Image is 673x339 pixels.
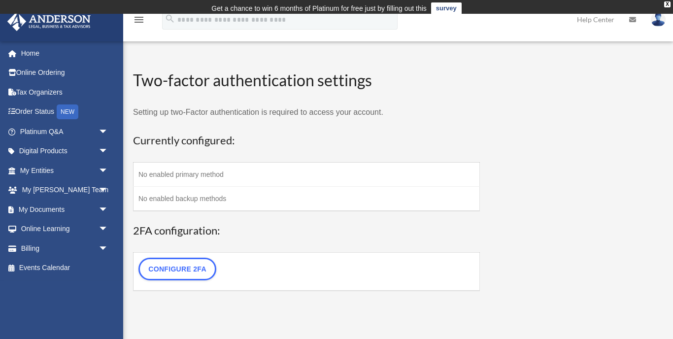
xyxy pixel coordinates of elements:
a: Home [7,43,123,63]
div: NEW [57,104,78,119]
h3: 2FA configuration: [133,223,480,238]
a: Online Learningarrow_drop_down [7,219,123,239]
span: arrow_drop_down [99,161,118,181]
a: Billingarrow_drop_down [7,238,123,258]
a: menu [133,17,145,26]
a: My Entitiesarrow_drop_down [7,161,123,180]
h3: Currently configured: [133,133,480,148]
span: arrow_drop_down [99,200,118,220]
span: arrow_drop_down [99,180,118,201]
a: Configure 2FA [138,258,216,280]
td: No enabled primary method [134,163,480,187]
a: Platinum Q&Aarrow_drop_down [7,122,123,141]
div: close [664,1,671,7]
span: arrow_drop_down [99,238,118,259]
a: survey [431,2,462,14]
a: Events Calendar [7,258,123,278]
i: search [165,13,175,24]
img: User Pic [651,12,666,27]
img: Anderson Advisors Platinum Portal [4,12,94,31]
a: Tax Organizers [7,82,123,102]
span: arrow_drop_down [99,141,118,162]
h2: Two-factor authentication settings [133,69,480,92]
p: Setting up two-Factor authentication is required to access your account. [133,105,480,119]
div: Get a chance to win 6 months of Platinum for free just by filling out this [211,2,427,14]
td: No enabled backup methods [134,187,480,211]
a: Digital Productsarrow_drop_down [7,141,123,161]
a: Order StatusNEW [7,102,123,122]
a: My [PERSON_NAME] Teamarrow_drop_down [7,180,123,200]
a: Online Ordering [7,63,123,83]
span: arrow_drop_down [99,122,118,142]
i: menu [133,14,145,26]
a: My Documentsarrow_drop_down [7,200,123,219]
span: arrow_drop_down [99,219,118,239]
